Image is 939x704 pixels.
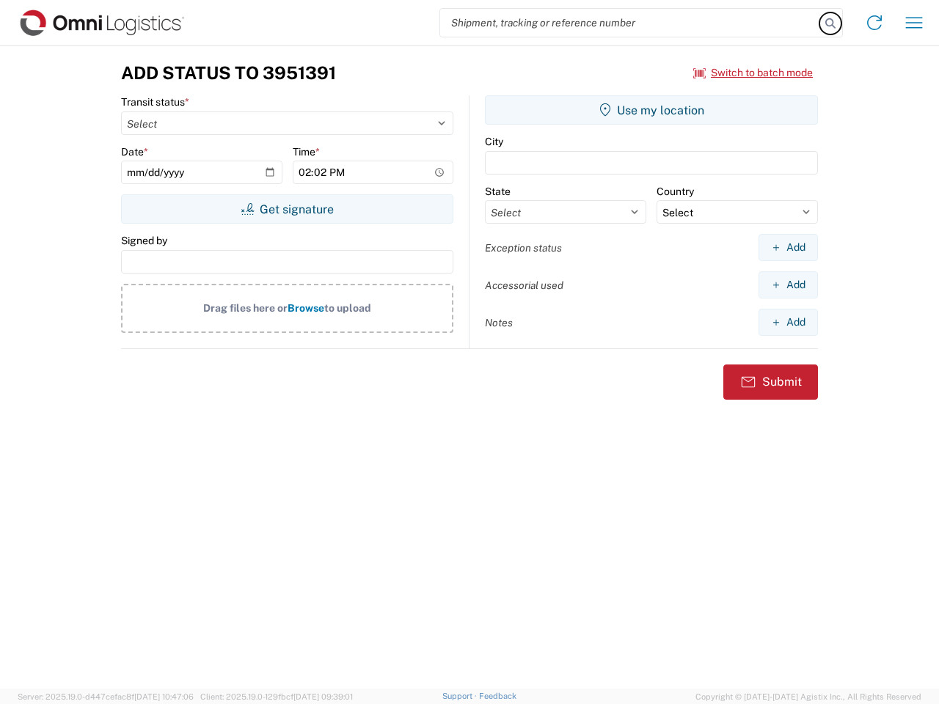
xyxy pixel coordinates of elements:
[293,145,320,158] label: Time
[485,279,563,292] label: Accessorial used
[759,271,818,298] button: Add
[657,185,694,198] label: Country
[324,302,371,314] span: to upload
[288,302,324,314] span: Browse
[693,61,813,85] button: Switch to batch mode
[485,135,503,148] label: City
[440,9,820,37] input: Shipment, tracking or reference number
[134,692,194,701] span: [DATE] 10:47:06
[121,234,167,247] label: Signed by
[121,62,336,84] h3: Add Status to 3951391
[442,692,479,700] a: Support
[121,194,453,224] button: Get signature
[759,309,818,336] button: Add
[759,234,818,261] button: Add
[485,95,818,125] button: Use my location
[121,95,189,109] label: Transit status
[485,185,511,198] label: State
[121,145,148,158] label: Date
[293,692,353,701] span: [DATE] 09:39:01
[203,302,288,314] span: Drag files here or
[18,692,194,701] span: Server: 2025.19.0-d447cefac8f
[485,241,562,254] label: Exception status
[723,364,818,400] button: Submit
[479,692,516,700] a: Feedback
[200,692,353,701] span: Client: 2025.19.0-129fbcf
[695,690,921,703] span: Copyright © [DATE]-[DATE] Agistix Inc., All Rights Reserved
[485,316,513,329] label: Notes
